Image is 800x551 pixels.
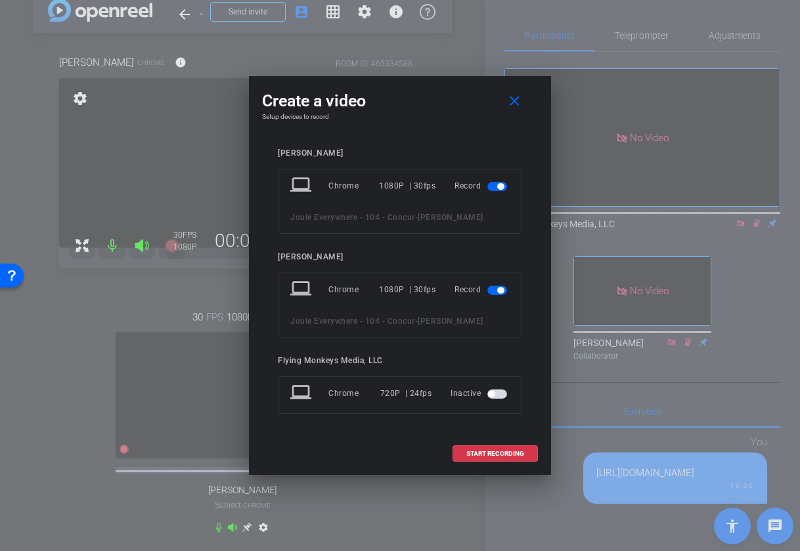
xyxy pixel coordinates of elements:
[328,382,380,405] div: Chrome
[451,382,510,405] div: Inactive
[453,445,538,462] button: START RECORDING
[262,89,538,113] div: Create a video
[455,278,510,301] div: Record
[379,278,435,301] div: 1080P | 30fps
[328,278,379,301] div: Chrome
[278,356,522,366] div: Flying Monkeys Media, LLC
[290,382,314,405] mat-icon: laptop
[262,113,538,121] h4: Setup devices to record
[290,174,314,198] mat-icon: laptop
[379,174,435,198] div: 1080P | 30fps
[290,278,314,301] mat-icon: laptop
[466,451,524,457] span: START RECORDING
[278,252,522,262] div: [PERSON_NAME]
[380,382,432,405] div: 720P | 24fps
[506,93,523,110] mat-icon: close
[290,213,415,222] span: Joule Everywhere - 104 - Concur
[415,213,418,222] span: -
[415,317,418,326] span: -
[418,213,483,222] span: [PERSON_NAME]
[328,174,379,198] div: Chrome
[278,148,522,158] div: [PERSON_NAME]
[455,174,510,198] div: Record
[290,317,415,326] span: Joule Everywhere - 104 - Concur
[418,317,483,326] span: [PERSON_NAME]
